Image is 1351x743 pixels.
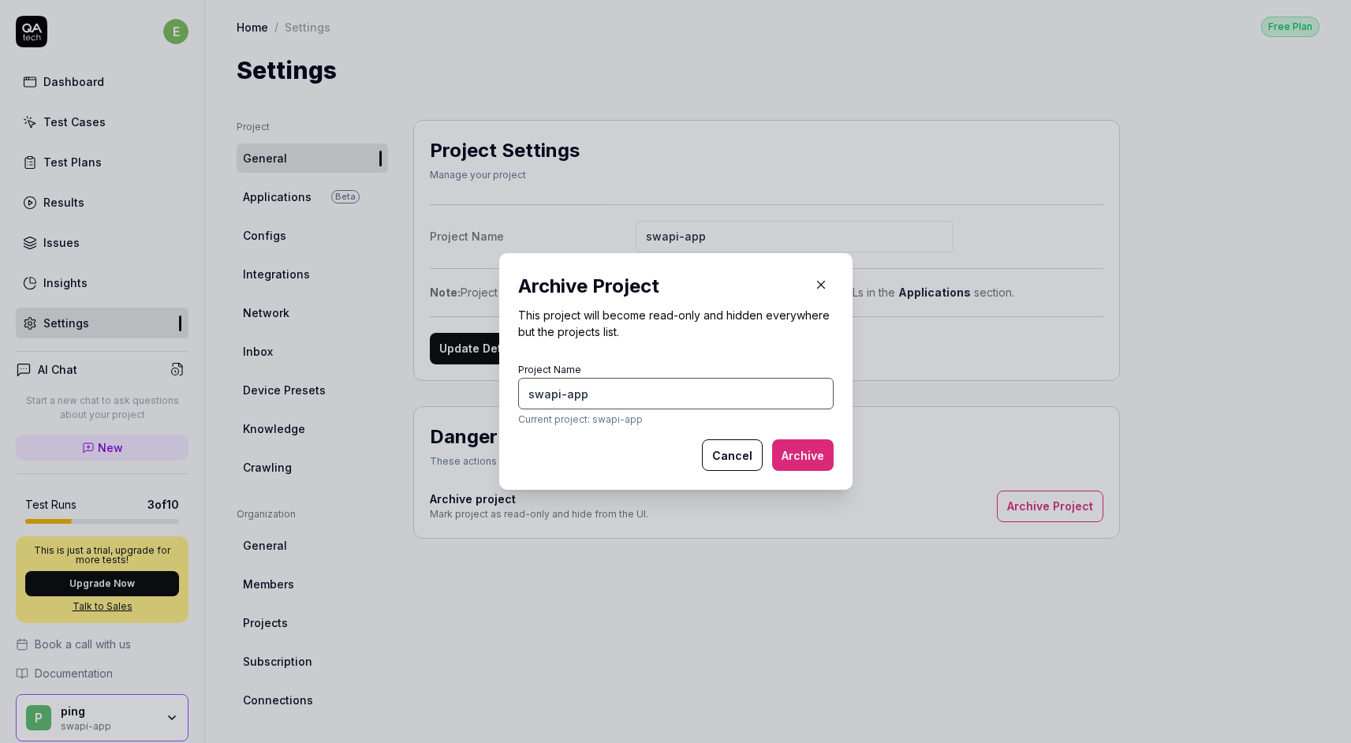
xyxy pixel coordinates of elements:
p: This project will become read-only and hidden everywhere but the projects list. [518,307,834,340]
button: Cancel [702,439,763,471]
input: Enter project name to archive [518,378,834,409]
label: Project Name [518,364,581,375]
p: Current project: swapi-app [518,413,834,427]
h2: Archive Project [518,272,834,301]
button: Close Modal [808,272,834,297]
button: Archive [772,439,834,471]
